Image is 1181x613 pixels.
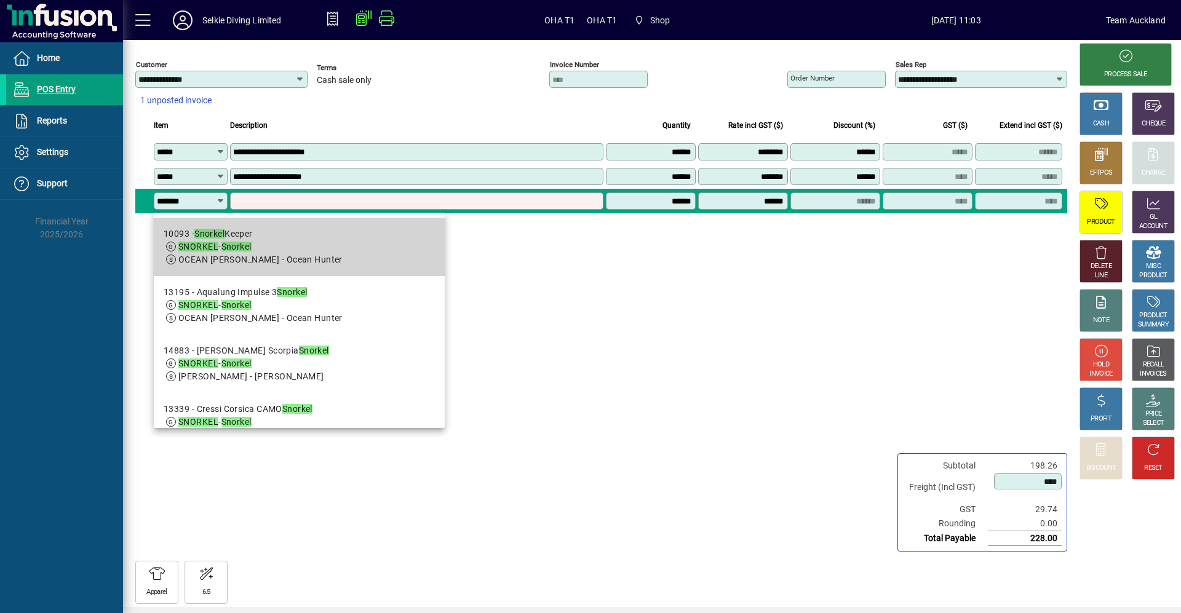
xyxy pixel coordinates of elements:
[1091,262,1111,271] div: DELETE
[903,459,988,473] td: Subtotal
[544,10,575,30] span: OHA T1
[1090,168,1113,178] div: EFTPOS
[662,119,691,132] span: Quantity
[178,417,252,427] span: -
[1106,10,1166,30] div: Team Auckland
[1142,119,1165,129] div: CHEQUE
[1091,414,1111,424] div: PROFIT
[1104,70,1147,79] div: PROCESS SALE
[790,74,835,82] mat-label: Order number
[896,60,926,69] mat-label: Sales rep
[903,531,988,546] td: Total Payable
[202,10,282,30] div: Selkie Diving Limited
[903,502,988,516] td: GST
[136,60,167,69] mat-label: Customer
[1089,370,1112,379] div: INVOICE
[37,53,60,63] span: Home
[194,229,225,239] em: Snorkel
[988,459,1062,473] td: 198.26
[178,242,218,251] em: SNORKEL
[317,64,391,72] span: Terms
[1139,271,1167,280] div: PRODUCT
[221,300,252,310] em: Snorkel
[903,516,988,531] td: Rounding
[1142,168,1166,178] div: CHARGE
[178,358,252,368] span: -
[550,60,599,69] mat-label: Invoice number
[221,358,252,368] em: Snorkel
[1146,262,1161,271] div: MISC
[221,242,252,251] em: Snorkel
[1093,316,1109,325] div: NOTE
[1143,419,1164,428] div: SELECT
[6,43,123,74] a: Home
[1087,218,1115,227] div: PRODUCT
[833,119,875,132] span: Discount (%)
[154,334,445,393] mat-option: 14883 - Rob Allen Scorpia Snorkel
[988,502,1062,516] td: 29.74
[629,9,675,31] span: Shop
[178,242,252,251] span: -
[988,531,1062,546] td: 228.00
[230,119,268,132] span: Description
[1095,271,1107,280] div: LINE
[6,168,123,199] a: Support
[1138,320,1169,330] div: SUMMARY
[37,178,68,188] span: Support
[1145,409,1162,419] div: PRICE
[164,403,312,416] div: 13339 - Cressi Corsica CAMO
[728,119,783,132] span: Rate incl GST ($)
[154,119,169,132] span: Item
[140,94,212,107] span: 1 unposted invoice
[650,10,670,30] span: Shop
[37,84,76,94] span: POS Entry
[1000,119,1062,132] span: Extend incl GST ($)
[37,116,67,125] span: Reports
[135,90,217,112] button: 1 unposted invoice
[154,218,445,276] mat-option: 10093 - Snorkel Keeper
[1143,360,1164,370] div: RECALL
[1139,222,1167,231] div: ACCOUNT
[37,147,68,157] span: Settings
[178,358,218,368] em: SNORKEL
[988,516,1062,531] td: 0.00
[164,286,343,299] div: 13195 - Aqualung Impulse 3
[164,344,329,357] div: 14883 - [PERSON_NAME] Scorpia
[903,473,988,502] td: Freight (Incl GST)
[1086,464,1116,473] div: DISCOUNT
[178,417,218,427] em: SNORKEL
[277,287,307,297] em: Snorkel
[1144,464,1163,473] div: RESET
[154,393,445,451] mat-option: 13339 - Cressi Corsica CAMO Snorkel
[1139,311,1167,320] div: PRODUCT
[943,119,968,132] span: GST ($)
[178,371,324,381] span: [PERSON_NAME] - [PERSON_NAME]
[154,276,445,334] mat-option: 13195 - Aqualung Impulse 3 Snorkel
[164,227,343,240] div: 10093 - Keeper
[1093,119,1109,129] div: CASH
[6,106,123,136] a: Reports
[6,137,123,168] a: Settings
[1140,370,1166,379] div: INVOICES
[202,588,210,597] div: 6.5
[178,300,218,310] em: SNORKEL
[282,404,312,414] em: Snorkel
[178,313,343,323] span: OCEAN [PERSON_NAME] - Ocean Hunter
[299,346,329,355] em: Snorkel
[806,10,1106,30] span: [DATE] 11:03
[1150,213,1158,222] div: GL
[1093,360,1109,370] div: HOLD
[587,10,617,30] span: OHA T1
[163,9,202,31] button: Profile
[178,255,343,264] span: OCEAN [PERSON_NAME] - Ocean Hunter
[146,588,167,597] div: Apparel
[178,300,252,310] span: -
[317,76,372,85] span: Cash sale only
[221,417,252,427] em: Snorkel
